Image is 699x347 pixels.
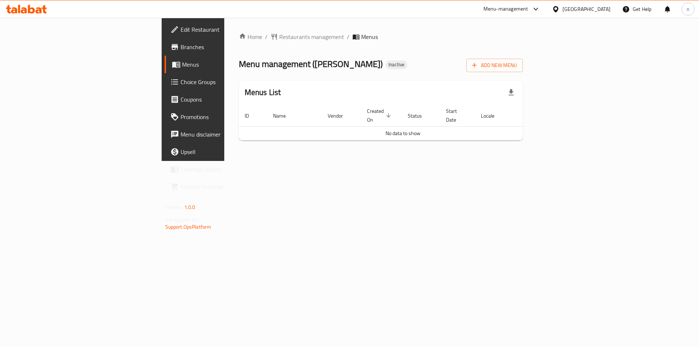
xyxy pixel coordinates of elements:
[181,182,273,191] span: Grocery Checklist
[239,32,523,41] nav: breadcrumb
[502,84,520,101] div: Export file
[184,202,196,212] span: 1.0.0
[165,108,279,126] a: Promotions
[687,5,690,13] span: n
[279,32,344,41] span: Restaurants management
[181,147,273,156] span: Upsell
[361,32,378,41] span: Menus
[181,78,273,86] span: Choice Groups
[562,5,611,13] div: [GEOGRAPHIC_DATA]
[181,25,273,34] span: Edit Restaurant
[239,105,567,141] table: enhanced table
[181,165,273,174] span: Coverage Report
[328,111,352,120] span: Vendor
[165,202,183,212] span: Version:
[165,38,279,56] a: Branches
[165,91,279,108] a: Coupons
[347,32,349,41] li: /
[245,111,258,120] span: ID
[408,111,431,120] span: Status
[181,113,273,121] span: Promotions
[165,21,279,38] a: Edit Restaurant
[386,60,407,69] div: Inactive
[386,62,407,68] span: Inactive
[165,56,279,73] a: Menus
[165,161,279,178] a: Coverage Report
[273,111,295,120] span: Name
[165,143,279,161] a: Upsell
[472,61,517,70] span: Add New Menu
[165,126,279,143] a: Menu disclaimer
[270,32,344,41] a: Restaurants management
[481,111,504,120] span: Locale
[386,129,420,138] span: No data to show
[245,87,281,98] h2: Menus List
[182,60,273,69] span: Menus
[466,59,523,72] button: Add New Menu
[367,107,393,124] span: Created On
[181,130,273,139] span: Menu disclaimer
[165,178,279,196] a: Grocery Checklist
[483,5,528,13] div: Menu-management
[165,215,199,224] span: Get support on:
[239,56,383,72] span: Menu management ( [PERSON_NAME] )
[181,95,273,104] span: Coupons
[513,105,567,127] th: Actions
[165,73,279,91] a: Choice Groups
[165,222,212,232] a: Support.OpsPlatform
[181,43,273,51] span: Branches
[446,107,466,124] span: Start Date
